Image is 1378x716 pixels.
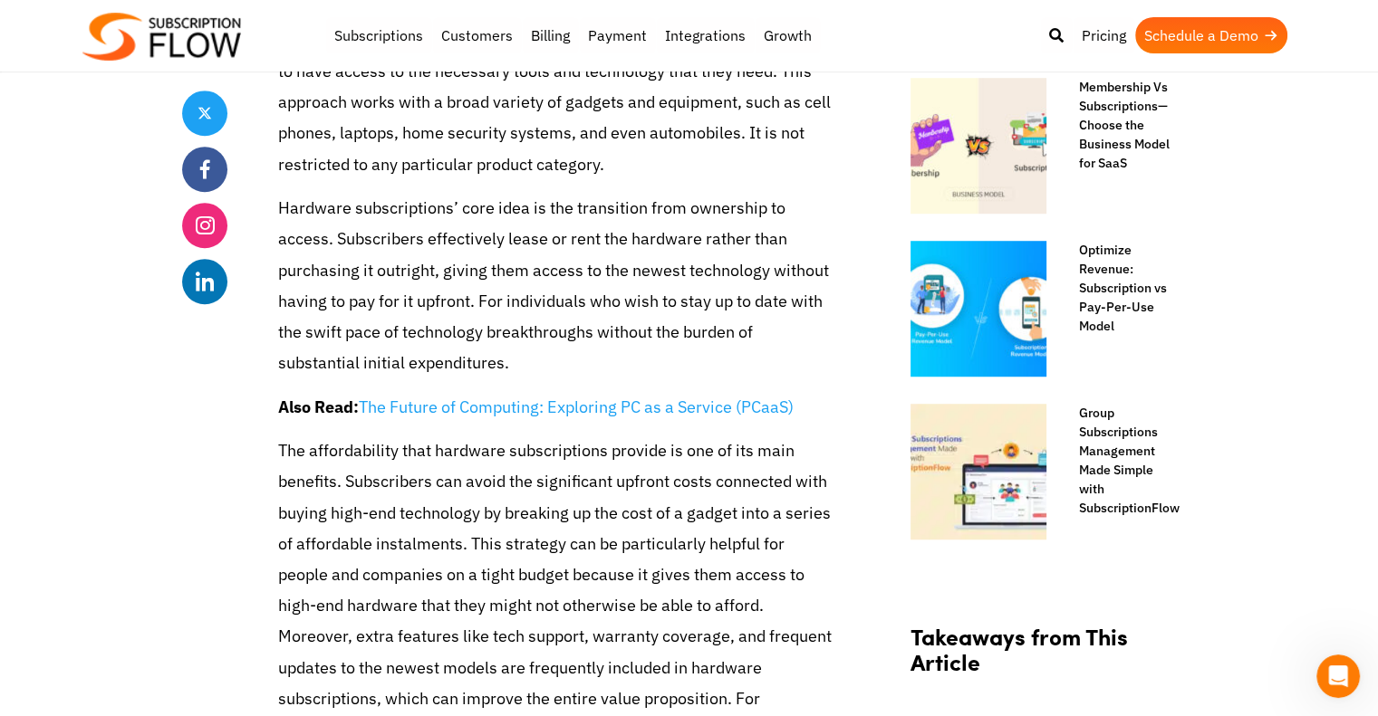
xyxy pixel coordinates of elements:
img: Group Subscriptions Management [911,404,1046,539]
img: Subscription vs Pay-Per-Use [911,241,1046,377]
a: Group Subscriptions Management Made Simple with SubscriptionFlow [1061,404,1179,518]
iframe: Intercom live chat [1316,654,1360,698]
a: Membership Vs Subscriptions—Choose the Business Model for SaaS [1061,78,1179,173]
a: Billing [522,17,579,53]
a: Pricing [1073,17,1135,53]
a: The Future of Computing: Exploring PC as a Service (PCaaS) [359,396,794,417]
a: Integrations [656,17,755,53]
a: Customers [432,17,522,53]
a: Subscriptions [325,17,432,53]
img: Subscriptionflow [82,13,241,61]
a: Growth [755,17,821,53]
a: Optimize Revenue: Subscription vs Pay-Per-Use Model [1061,241,1179,336]
p: Hardware subscriptions’ core idea is the transition from ownership to access. Subscribers effecti... [278,193,836,378]
h2: Takeaways from This Article [911,624,1179,694]
a: Payment [579,17,656,53]
a: Schedule a Demo [1135,17,1287,53]
strong: Also Read: [278,396,794,417]
img: Membership Vs Subscriptions [911,78,1046,214]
